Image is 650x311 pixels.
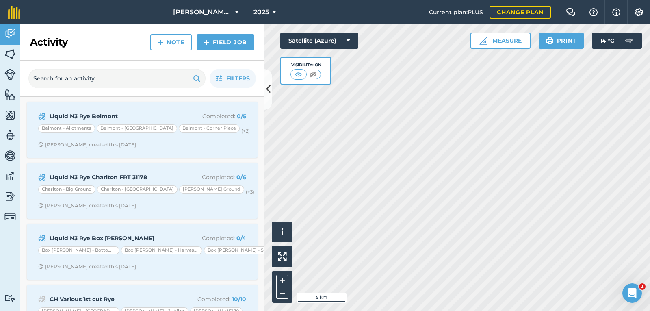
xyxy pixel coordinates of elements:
[210,69,256,88] button: Filters
[4,89,16,101] img: svg+xml;base64,PHN2ZyB4bWxucz0iaHR0cDovL3d3dy53My5vcmcvMjAwMC9zdmciIHdpZHRoPSI1NiIgaGVpZ2h0PSI2MC...
[150,34,192,50] a: Note
[278,252,287,261] img: Four arrows, one pointing top left, one top right, one bottom right and the last bottom left
[293,70,303,78] img: svg+xml;base64,PHN2ZyB4bWxucz0iaHR0cDovL3d3dy53My5vcmcvMjAwMC9zdmciIHdpZHRoPSI1MCIgaGVpZ2h0PSI0MC...
[4,294,16,302] img: svg+xml;base64,PD94bWwgdmVyc2lvbj0iMS4wIiBlbmNvZGluZz0idXRmLTgiPz4KPCEtLSBHZW5lcmF0b3I6IEFkb2JlIE...
[204,246,285,254] div: Box [PERSON_NAME] - Summerleaze
[50,234,178,243] strong: Liquid N3 Rye Box [PERSON_NAME]
[4,48,16,60] img: svg+xml;base64,PHN2ZyB4bWxucz0iaHR0cDovL3d3dy53My5vcmcvMjAwMC9zdmciIHdpZHRoPSI1NiIgaGVpZ2h0PSI2MC...
[182,295,246,304] p: Completed :
[621,33,637,49] img: svg+xml;base64,PD94bWwgdmVyc2lvbj0iMS4wIiBlbmNvZGluZz0idXRmLTgiPz4KPCEtLSBHZW5lcmF0b3I6IEFkb2JlIE...
[622,283,642,303] iframe: Intercom live chat
[38,264,43,269] img: Clock with arrow pointing clockwise
[50,173,178,182] strong: Liquid N3 Rye Charlton FRT 31178
[236,174,246,181] strong: 0 / 6
[38,141,136,148] div: [PERSON_NAME] created this [DATE]
[539,33,584,49] button: Print
[253,7,269,17] span: 2025
[97,185,178,194] div: Charlton - [GEOGRAPHIC_DATA]
[50,112,178,121] strong: Liquid N3 Rye Belmont
[470,33,531,49] button: Measure
[589,8,598,16] img: A question mark icon
[32,228,253,275] a: Liquid N3 Rye Box [PERSON_NAME]Completed: 0/4Box [PERSON_NAME] - Bottom Of TrackBox [PERSON_NAME]...
[32,107,253,153] a: Liquid N3 Rye BelmontCompleted: 0/5Belmont - AllotmentsBelmont - [GEOGRAPHIC_DATA]Belmont - Corne...
[290,62,321,68] div: Visibility: On
[204,37,210,47] img: svg+xml;base64,PHN2ZyB4bWxucz0iaHR0cDovL3d3dy53My5vcmcvMjAwMC9zdmciIHdpZHRoPSIxNCIgaGVpZ2h0PSIyNC...
[38,263,136,270] div: [PERSON_NAME] created this [DATE]
[280,33,358,49] button: Satellite (Azure)
[182,234,246,243] p: Completed :
[4,129,16,141] img: svg+xml;base64,PD94bWwgdmVyc2lvbj0iMS4wIiBlbmNvZGluZz0idXRmLTgiPz4KPCEtLSBHZW5lcmF0b3I6IEFkb2JlIE...
[4,150,16,162] img: svg+xml;base64,PD94bWwgdmVyc2lvbj0iMS4wIiBlbmNvZGluZz0idXRmLTgiPz4KPCEtLSBHZW5lcmF0b3I6IEFkb2JlIE...
[592,33,642,49] button: 14 °C
[4,190,16,202] img: svg+xml;base64,PD94bWwgdmVyc2lvbj0iMS4wIiBlbmNvZGluZz0idXRmLTgiPz4KPCEtLSBHZW5lcmF0b3I6IEFkb2JlIE...
[281,227,284,237] span: i
[308,70,318,78] img: svg+xml;base64,PHN2ZyB4bWxucz0iaHR0cDovL3d3dy53My5vcmcvMjAwMC9zdmciIHdpZHRoPSI1MCIgaGVpZ2h0PSI0MC...
[38,246,119,254] div: Box [PERSON_NAME] - Bottom Of Track
[4,211,16,222] img: svg+xml;base64,PD94bWwgdmVyc2lvbj0iMS4wIiBlbmNvZGluZz0idXRmLTgiPz4KPCEtLSBHZW5lcmF0b3I6IEFkb2JlIE...
[179,185,244,194] div: [PERSON_NAME] Ground
[566,8,576,16] img: Two speech bubbles overlapping with the left bubble in the forefront
[4,28,16,40] img: svg+xml;base64,PD94bWwgdmVyc2lvbj0iMS4wIiBlbmNvZGluZz0idXRmLTgiPz4KPCEtLSBHZW5lcmF0b3I6IEFkb2JlIE...
[38,233,46,243] img: svg+xml;base64,PD94bWwgdmVyc2lvbj0iMS4wIiBlbmNvZGluZz0idXRmLTgiPz4KPCEtLSBHZW5lcmF0b3I6IEFkb2JlIE...
[173,7,232,17] span: [PERSON_NAME] Contracting
[490,6,551,19] a: Change plan
[38,172,46,182] img: svg+xml;base64,PD94bWwgdmVyc2lvbj0iMS4wIiBlbmNvZGluZz0idXRmLTgiPz4KPCEtLSBHZW5lcmF0b3I6IEFkb2JlIE...
[546,36,554,46] img: svg+xml;base64,PHN2ZyB4bWxucz0iaHR0cDovL3d3dy53My5vcmcvMjAwMC9zdmciIHdpZHRoPSIxOSIgaGVpZ2h0PSIyNC...
[237,113,246,120] strong: 0 / 5
[241,128,250,134] small: (+ 2 )
[4,170,16,182] img: svg+xml;base64,PD94bWwgdmVyc2lvbj0iMS4wIiBlbmNvZGluZz0idXRmLTgiPz4KPCEtLSBHZW5lcmF0b3I6IEFkb2JlIE...
[4,109,16,121] img: svg+xml;base64,PHN2ZyB4bWxucz0iaHR0cDovL3d3dy53My5vcmcvMjAwMC9zdmciIHdpZHRoPSI1NiIgaGVpZ2h0PSI2MC...
[38,124,95,133] div: Belmont - Allotments
[182,112,246,121] p: Completed :
[4,69,16,80] img: svg+xml;base64,PD94bWwgdmVyc2lvbj0iMS4wIiBlbmNvZGluZz0idXRmLTgiPz4KPCEtLSBHZW5lcmF0b3I6IEFkb2JlIE...
[50,295,178,304] strong: CH Various 1st cut Rye
[429,8,483,17] span: Current plan : PLUS
[121,246,202,254] div: Box [PERSON_NAME] - Harvest Home
[8,6,20,19] img: fieldmargin Logo
[179,124,240,133] div: Belmont - Corner Piece
[272,222,292,242] button: i
[193,74,201,83] img: svg+xml;base64,PHN2ZyB4bWxucz0iaHR0cDovL3d3dy53My5vcmcvMjAwMC9zdmciIHdpZHRoPSIxOSIgaGVpZ2h0PSIyNC...
[236,235,246,242] strong: 0 / 4
[226,74,250,83] span: Filters
[246,189,254,195] small: (+ 3 )
[639,283,646,290] span: 1
[634,8,644,16] img: A cog icon
[612,7,620,17] img: svg+xml;base64,PHN2ZyB4bWxucz0iaHR0cDovL3d3dy53My5vcmcvMjAwMC9zdmciIHdpZHRoPSIxNyIgaGVpZ2h0PSIxNy...
[38,202,136,209] div: [PERSON_NAME] created this [DATE]
[32,167,253,214] a: Liquid N3 Rye Charlton FRT 31178Completed: 0/6Charlton - Big GroundCharlton - [GEOGRAPHIC_DATA][P...
[28,69,206,88] input: Search for an activity
[38,142,43,147] img: Clock with arrow pointing clockwise
[232,296,246,303] strong: 10 / 10
[30,36,68,49] h2: Activity
[182,173,246,182] p: Completed :
[479,37,487,45] img: Ruler icon
[97,124,177,133] div: Belmont - [GEOGRAPHIC_DATA]
[38,294,46,304] img: svg+xml;base64,PD94bWwgdmVyc2lvbj0iMS4wIiBlbmNvZGluZz0idXRmLTgiPz4KPCEtLSBHZW5lcmF0b3I6IEFkb2JlIE...
[158,37,163,47] img: svg+xml;base64,PHN2ZyB4bWxucz0iaHR0cDovL3d3dy53My5vcmcvMjAwMC9zdmciIHdpZHRoPSIxNCIgaGVpZ2h0PSIyNC...
[38,111,46,121] img: svg+xml;base64,PD94bWwgdmVyc2lvbj0iMS4wIiBlbmNvZGluZz0idXRmLTgiPz4KPCEtLSBHZW5lcmF0b3I6IEFkb2JlIE...
[276,287,288,299] button: –
[600,33,614,49] span: 14 ° C
[38,185,95,194] div: Charlton - Big Ground
[276,275,288,287] button: +
[197,34,254,50] a: Field Job
[38,203,43,208] img: Clock with arrow pointing clockwise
